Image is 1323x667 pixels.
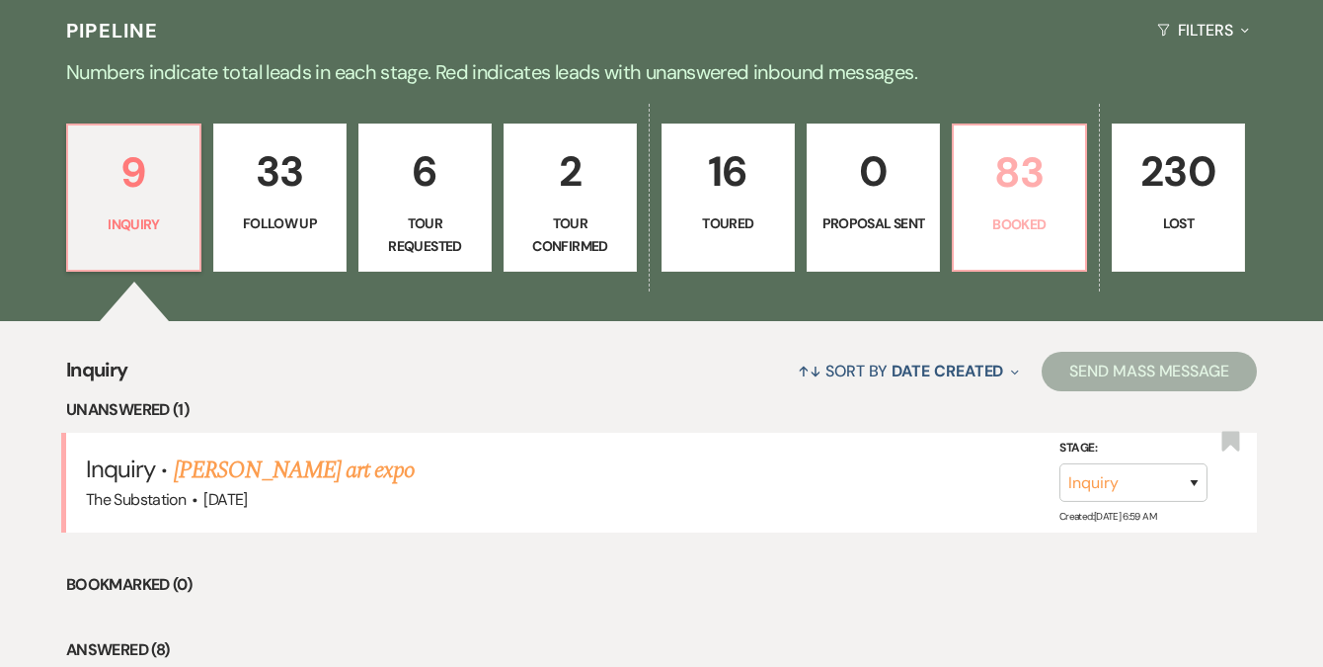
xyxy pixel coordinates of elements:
[952,124,1087,272] a: 83Booked
[674,212,782,234] p: Toured
[819,212,927,234] p: Proposal Sent
[66,637,1257,663] li: Answered (8)
[371,212,479,257] p: Tour Requested
[203,489,247,510] span: [DATE]
[66,572,1257,598] li: Bookmarked (0)
[1042,352,1257,391] button: Send Mass Message
[1149,4,1257,56] button: Filters
[80,213,188,235] p: Inquiry
[674,138,782,205] p: 16
[80,139,188,206] p: 9
[66,124,201,272] a: 9Inquiry
[807,124,940,272] a: 0Proposal Sent
[798,361,821,381] span: ↑↓
[226,138,334,205] p: 33
[966,213,1073,235] p: Booked
[213,124,347,272] a: 33Follow Up
[790,345,1027,397] button: Sort By Date Created
[358,124,492,272] a: 6Tour Requested
[66,17,159,44] h3: Pipeline
[504,124,637,272] a: 2Tour Confirmed
[966,139,1073,206] p: 83
[1112,124,1245,272] a: 230Lost
[1059,438,1207,459] label: Stage:
[174,453,416,488] a: [PERSON_NAME] art expo
[371,138,479,205] p: 6
[86,454,155,484] span: Inquiry
[226,212,334,234] p: Follow Up
[661,124,795,272] a: 16Toured
[66,355,128,397] span: Inquiry
[892,361,1003,381] span: Date Created
[1059,510,1156,523] span: Created: [DATE] 6:59 AM
[66,397,1257,423] li: Unanswered (1)
[86,489,186,510] span: The Substation
[1125,138,1232,205] p: 230
[516,138,624,205] p: 2
[1125,212,1232,234] p: Lost
[819,138,927,205] p: 0
[516,212,624,257] p: Tour Confirmed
